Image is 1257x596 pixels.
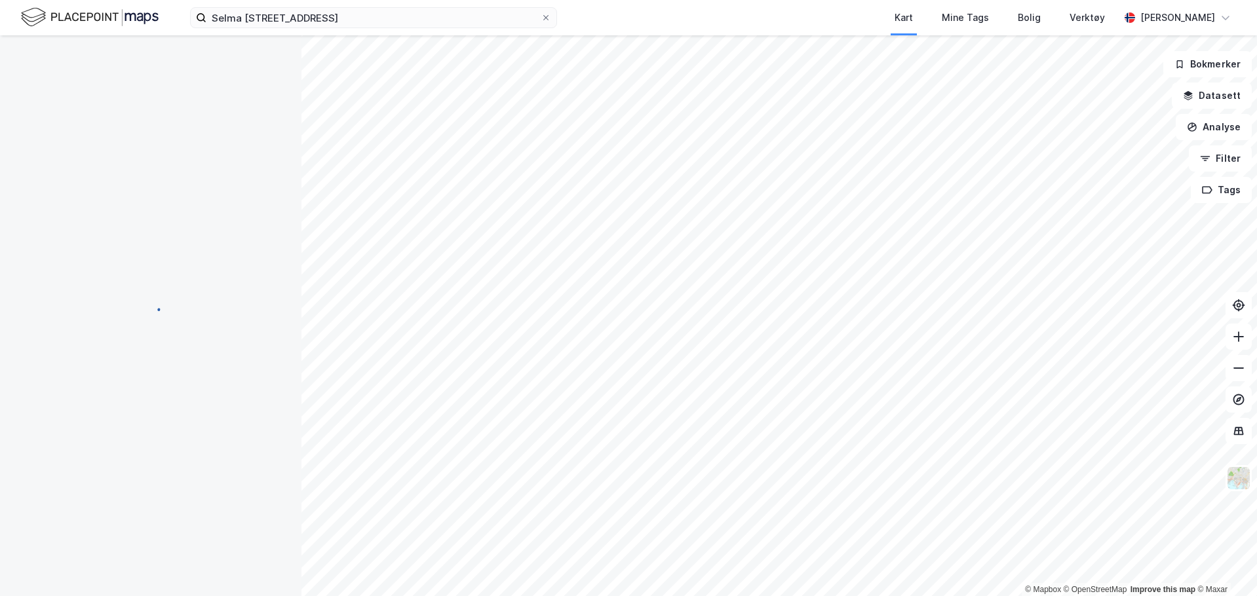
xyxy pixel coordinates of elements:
img: spinner.a6d8c91a73a9ac5275cf975e30b51cfb.svg [140,297,161,318]
button: Analyse [1176,114,1252,140]
div: Kart [895,10,913,26]
div: Bolig [1018,10,1041,26]
button: Bokmerker [1163,51,1252,77]
div: Kontrollprogram for chat [1191,533,1257,596]
div: [PERSON_NAME] [1140,10,1215,26]
img: Z [1226,466,1251,491]
button: Tags [1191,177,1252,203]
button: Filter [1189,145,1252,172]
a: Mapbox [1025,585,1061,594]
a: Improve this map [1131,585,1195,594]
button: Datasett [1172,83,1252,109]
a: OpenStreetMap [1064,585,1127,594]
div: Mine Tags [942,10,989,26]
iframe: Chat Widget [1191,533,1257,596]
img: logo.f888ab2527a4732fd821a326f86c7f29.svg [21,6,159,29]
input: Søk på adresse, matrikkel, gårdeiere, leietakere eller personer [206,8,541,28]
div: Verktøy [1070,10,1105,26]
